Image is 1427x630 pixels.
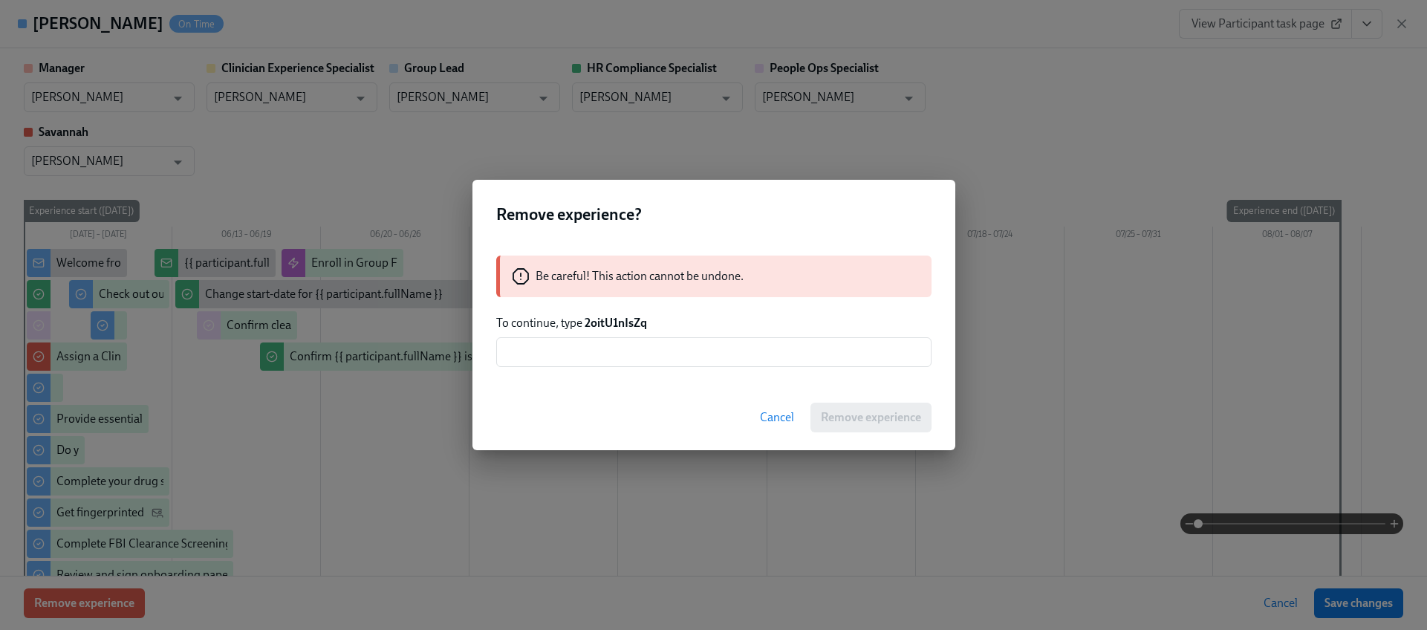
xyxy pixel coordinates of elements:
[536,268,744,285] p: Be careful! This action cannot be undone.
[585,316,647,330] strong: 2oitU1nIsZq
[760,410,794,425] span: Cancel
[496,204,932,226] h2: Remove experience?
[496,315,932,331] p: To continue, type
[750,403,804,432] button: Cancel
